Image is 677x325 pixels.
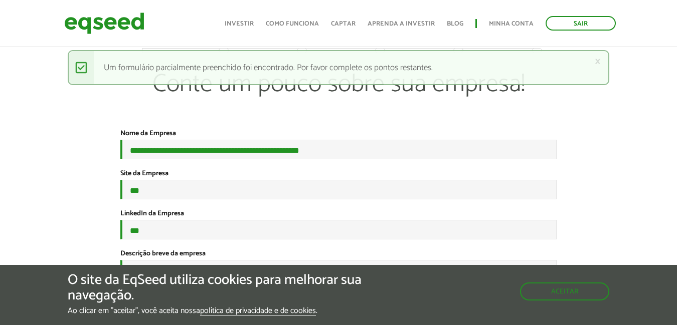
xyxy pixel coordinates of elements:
[595,56,601,67] a: ×
[546,16,616,31] a: Sair
[68,306,393,315] p: Ao clicar em "aceitar", você aceita nossa .
[120,250,206,257] label: Descrição breve da empresa
[447,21,463,27] a: Blog
[200,307,316,315] a: política de privacidade e de cookies
[331,21,356,27] a: Captar
[225,21,254,27] a: Investir
[68,272,393,303] h5: O site da EqSeed utiliza cookies para melhorar sua navegação.
[520,282,609,300] button: Aceitar
[64,10,144,37] img: EqSeed
[142,69,535,129] p: Conte um pouco sobre sua empresa!
[489,21,534,27] a: Minha conta
[68,50,609,85] div: Um formulário parcialmente preenchido foi encontrado. Por favor complete os pontos restantes.
[266,21,319,27] a: Como funciona
[120,130,176,137] label: Nome da Empresa
[120,210,184,217] label: LinkedIn da Empresa
[120,170,168,177] label: Site da Empresa
[368,21,435,27] a: Aprenda a investir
